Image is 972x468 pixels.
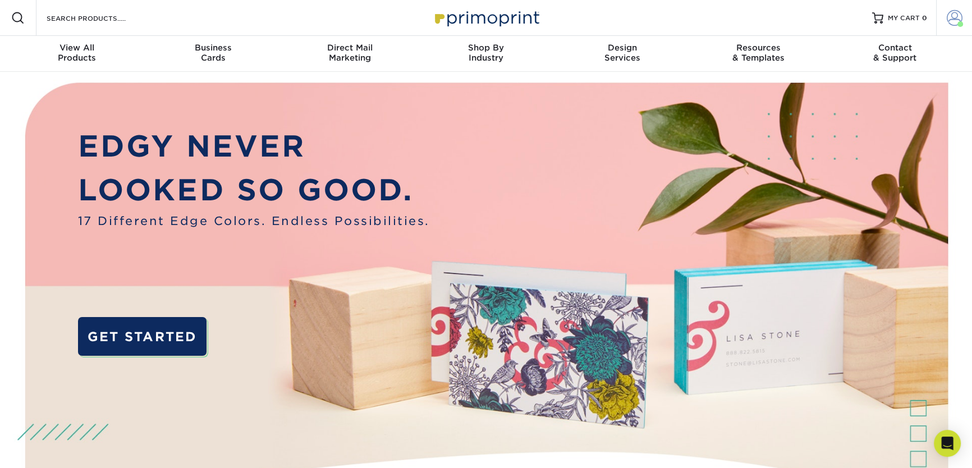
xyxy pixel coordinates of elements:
[418,43,554,53] span: Shop By
[430,6,542,30] img: Primoprint
[78,125,430,168] p: EDGY NEVER
[554,36,690,72] a: DesignServices
[922,14,927,22] span: 0
[934,430,961,457] div: Open Intercom Messenger
[888,13,920,23] span: MY CART
[9,36,145,72] a: View AllProducts
[690,43,827,63] div: & Templates
[418,43,554,63] div: Industry
[3,434,95,464] iframe: Google Customer Reviews
[827,43,963,53] span: Contact
[690,36,827,72] a: Resources& Templates
[827,43,963,63] div: & Support
[827,36,963,72] a: Contact& Support
[690,43,827,53] span: Resources
[554,43,690,63] div: Services
[145,36,282,72] a: BusinessCards
[78,168,430,212] p: LOOKED SO GOOD.
[145,43,282,53] span: Business
[45,11,155,25] input: SEARCH PRODUCTS.....
[282,43,418,63] div: Marketing
[554,43,690,53] span: Design
[282,36,418,72] a: Direct MailMarketing
[145,43,282,63] div: Cards
[9,43,145,53] span: View All
[9,43,145,63] div: Products
[282,43,418,53] span: Direct Mail
[78,212,430,230] span: 17 Different Edge Colors. Endless Possibilities.
[418,36,554,72] a: Shop ByIndustry
[78,317,207,355] a: GET STARTED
